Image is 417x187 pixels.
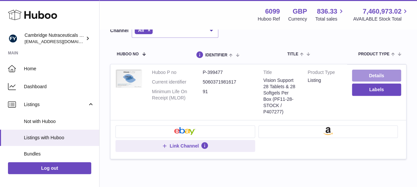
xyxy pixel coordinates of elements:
strong: Product Type [308,69,342,77]
div: Vision Support 28 Tablets & 28 Softgels Per Box (PF11-28-STOCK / P407277) [263,77,298,115]
span: 836.33 [317,7,337,16]
span: AVAILABLE Stock Total [353,16,409,22]
a: Log out [8,162,91,174]
dt: Current identifier [152,79,203,85]
a: 836.33 Total sales [315,7,345,22]
dd: 91 [203,89,253,101]
div: Huboo Ref [258,16,280,22]
img: internalAdmin-6099@internal.huboo.com [8,33,18,43]
span: All [138,28,144,33]
span: Not with Huboo [24,118,94,125]
dd: P-399477 [203,69,253,76]
dt: Minimum Life On Receipt (MLOR) [152,89,203,101]
div: Currency [288,16,307,22]
span: Home [24,66,94,72]
div: listing [308,77,342,84]
a: 7,460,973.02 AVAILABLE Stock Total [353,7,409,22]
dt: Huboo P no [152,69,203,76]
button: Labels [352,84,401,95]
a: Details [352,70,401,82]
span: Product Type [358,52,389,56]
img: ebay-small.png [174,127,196,135]
strong: 6099 [265,7,280,16]
span: Bundles [24,151,94,157]
button: Link Channel [115,140,255,152]
dd: 5060371981617 [203,79,253,85]
span: Dashboard [24,84,94,90]
span: Link Channel [170,143,199,149]
span: identifier [205,53,228,57]
div: Cambridge Nutraceuticals Ltd [25,32,84,45]
label: Channel [110,28,128,34]
span: Huboo no [117,52,139,56]
span: Listings [24,101,87,108]
img: Vision Support 28 Tablets & 28 Softgels Per Box (PF11-28-STOCK / P407277) [115,69,142,88]
span: title [287,52,298,56]
strong: GBP [293,7,307,16]
span: 7,460,973.02 [363,7,401,16]
span: [EMAIL_ADDRESS][DOMAIN_NAME] [25,39,98,44]
strong: Title [263,69,298,77]
span: Listings with Huboo [24,135,94,141]
img: amazon-small.png [323,127,333,135]
span: Total sales [315,16,345,22]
